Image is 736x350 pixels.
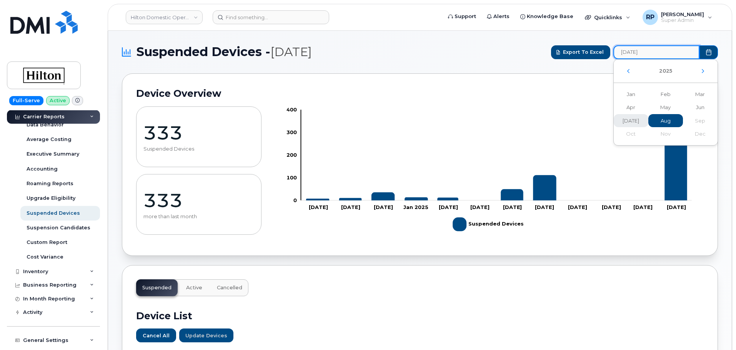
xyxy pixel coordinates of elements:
[143,332,170,339] span: Cancel All
[286,152,297,158] tspan: 200
[439,204,458,210] tspan: [DATE]
[143,214,254,220] p: more than last month
[136,328,176,342] button: Cancel All
[634,204,653,210] tspan: [DATE]
[309,204,328,210] tspan: [DATE]
[143,121,254,144] p: 333
[453,214,524,234] g: Suspended Devices
[293,197,297,203] tspan: 0
[286,174,297,181] tspan: 100
[563,48,604,56] span: Export to Excel
[613,59,718,146] div: Choose Date
[143,146,254,152] p: Suspended Devices
[186,285,202,291] span: Active
[143,189,254,212] p: 333
[137,45,312,60] span: Suspended Devices -
[551,45,610,59] button: Export to Excel
[470,204,490,210] tspan: [DATE]
[341,204,360,210] tspan: [DATE]
[286,106,297,113] tspan: 400
[136,310,704,322] h2: Device List
[453,214,524,234] g: Legend
[374,204,393,210] tspan: [DATE]
[136,88,704,99] h2: Device Overview
[648,88,683,101] span: Feb
[613,45,699,59] input: archived_billing_data
[568,204,588,210] tspan: [DATE]
[179,328,233,342] button: Update Devices
[614,88,648,101] span: Jan
[217,285,242,291] span: Cancelled
[626,69,631,73] button: Previous Year
[270,45,312,59] span: [DATE]
[683,101,718,114] span: Jun
[648,101,683,114] span: May
[185,332,227,339] span: Update Devices
[535,204,554,210] tspan: [DATE]
[501,189,524,201] g: 50 2025-04-01
[701,69,705,73] button: Next Year
[503,204,522,210] tspan: [DATE]
[703,317,730,344] iframe: Messenger Launcher
[699,45,718,59] button: Choose Date
[602,204,621,210] tspan: [DATE]
[614,114,648,128] span: [DATE]
[306,125,688,201] g: Suspended Devices
[286,106,692,234] g: Chart
[654,64,677,78] button: Choose Year
[648,114,683,128] span: Aug
[614,101,648,114] span: Apr
[286,129,297,135] tspan: 300
[667,204,686,210] tspan: [DATE]
[683,88,718,101] span: Mar
[404,204,429,210] tspan: Jan 2025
